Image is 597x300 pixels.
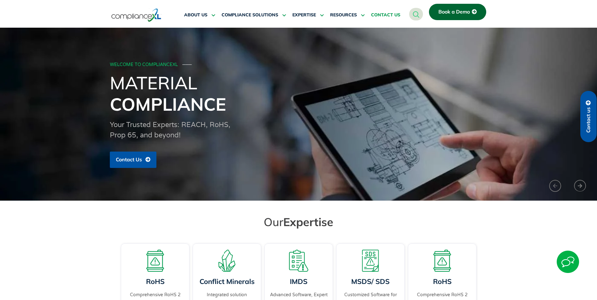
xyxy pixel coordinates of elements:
[283,215,333,229] span: Expertise
[330,8,365,23] a: RESOURCES
[216,250,238,272] img: A representation of minerals
[110,72,487,115] h1: Material
[409,8,423,20] a: navsearch-button
[431,250,453,272] img: A board with a warning sign
[144,250,166,272] img: A board with a warning sign
[330,12,357,18] span: RESOURCES
[183,62,192,67] span: ───
[184,12,207,18] span: ABOUT US
[288,250,310,272] img: A list board with a warning
[110,93,226,115] span: Compliance
[292,12,316,18] span: EXPERTISE
[586,107,591,133] span: Contact us
[116,157,142,163] span: Contact Us
[429,4,486,20] a: Book a Demo
[290,277,307,286] a: IMDS
[580,91,597,142] a: Contact us
[557,251,579,273] img: Start Chat
[199,277,254,286] a: Conflict Minerals
[292,8,324,23] a: EXPERTISE
[122,215,475,229] h2: Our
[146,277,164,286] a: RoHS
[351,277,390,286] a: MSDS/ SDS
[110,62,486,68] div: WELCOME TO COMPLIANCEXL
[222,12,278,18] span: COMPLIANCE SOLUTIONS
[433,277,451,286] a: RoHS
[184,8,215,23] a: ABOUT US
[110,152,156,168] a: Contact Us
[359,250,381,272] img: A warning board with SDS displaying
[371,8,400,23] a: CONTACT US
[111,8,161,22] img: logo-one.svg
[110,121,230,139] span: Your Trusted Experts: REACH, RoHS, Prop 65, and beyond!
[222,8,286,23] a: COMPLIANCE SOLUTIONS
[371,12,400,18] span: CONTACT US
[438,9,470,15] span: Book a Demo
